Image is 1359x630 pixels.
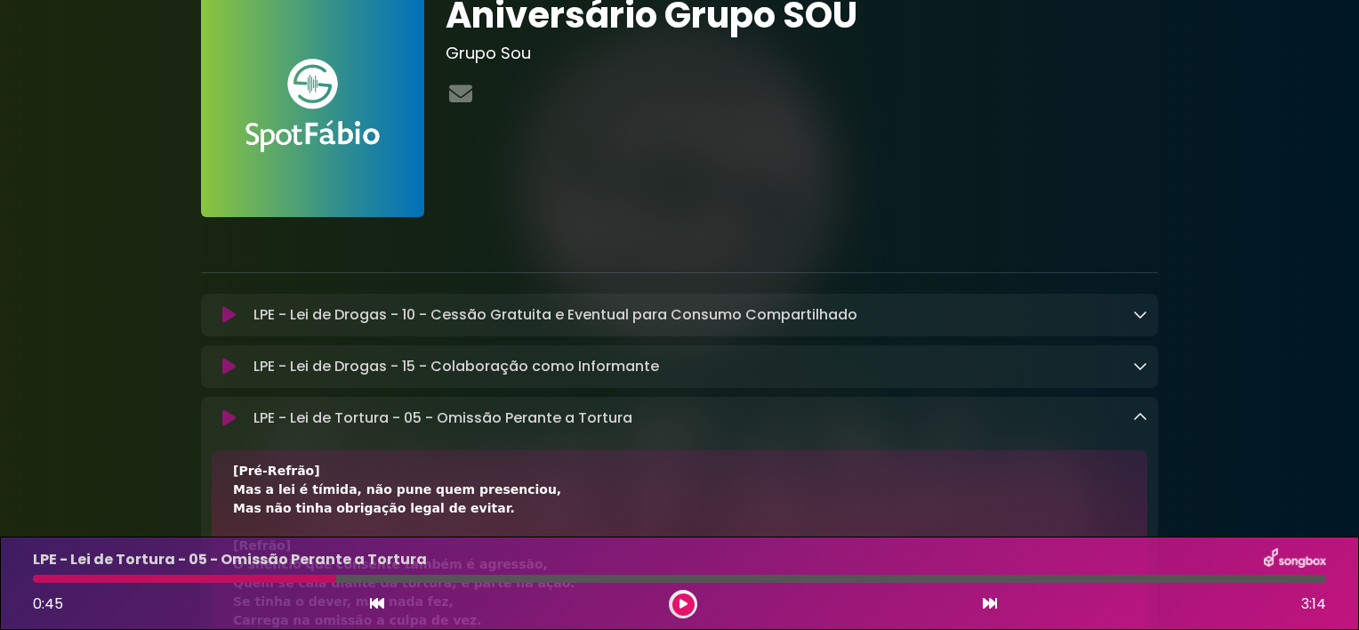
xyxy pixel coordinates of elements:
[1264,548,1326,571] img: songbox-logo-white.png
[253,356,659,377] p: LPE - Lei de Drogas - 15 - Colaboração como Informante
[253,408,632,429] p: LPE - Lei de Tortura - 05 - Omissão Perante a Tortura
[33,549,427,570] p: LPE - Lei de Tortura - 05 - Omissão Perante a Tortura
[1301,594,1326,615] span: 3:14
[253,304,857,326] p: LPE - Lei de Drogas - 10 - Cessão Gratuita e Eventual para Consumo Compartilhado
[446,44,1158,63] h3: Grupo Sou
[33,594,63,614] span: 0:45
